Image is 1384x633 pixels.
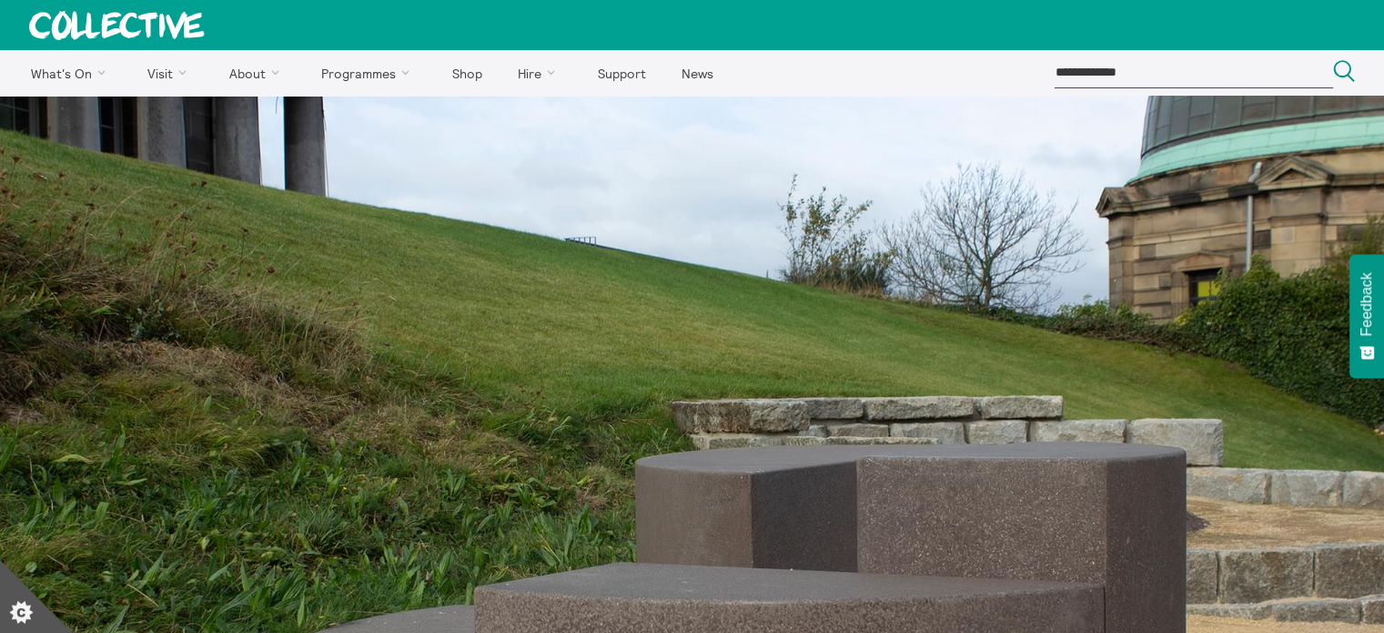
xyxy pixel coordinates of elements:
a: What's On [15,50,128,96]
button: Feedback - Show survey [1349,254,1384,378]
a: About [213,50,302,96]
span: Feedback [1359,272,1375,336]
a: Programmes [306,50,433,96]
a: News [665,50,729,96]
a: Hire [502,50,579,96]
a: Support [581,50,662,96]
a: Visit [132,50,210,96]
a: Shop [436,50,498,96]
